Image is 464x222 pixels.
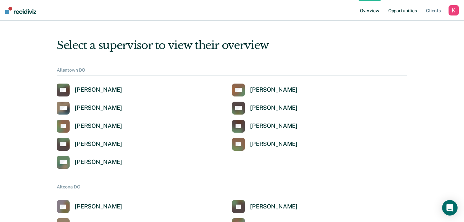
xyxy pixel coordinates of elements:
div: [PERSON_NAME] [75,158,122,166]
div: Open Intercom Messenger [442,200,458,216]
div: [PERSON_NAME] [250,122,297,130]
div: [PERSON_NAME] [75,86,122,94]
div: [PERSON_NAME] [75,104,122,112]
a: [PERSON_NAME] [57,156,122,169]
a: [PERSON_NAME] [57,84,122,96]
div: [PERSON_NAME] [75,122,122,130]
div: [PERSON_NAME] [250,140,297,148]
a: [PERSON_NAME] [57,102,122,115]
div: [PERSON_NAME] [75,203,122,210]
a: [PERSON_NAME] [57,138,122,151]
a: [PERSON_NAME] [232,102,297,115]
a: [PERSON_NAME] [232,84,297,96]
div: [PERSON_NAME] [250,104,297,112]
div: Allentown DO [57,67,407,76]
a: [PERSON_NAME] [57,120,122,133]
div: [PERSON_NAME] [250,203,297,210]
div: Altoona DO [57,184,407,193]
div: [PERSON_NAME] [75,140,122,148]
a: [PERSON_NAME] [57,200,122,213]
img: Recidiviz [5,7,36,14]
div: Select a supervisor to view their overview [57,39,407,52]
a: [PERSON_NAME] [232,200,297,213]
div: [PERSON_NAME] [250,86,297,94]
a: [PERSON_NAME] [232,138,297,151]
a: [PERSON_NAME] [232,120,297,133]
